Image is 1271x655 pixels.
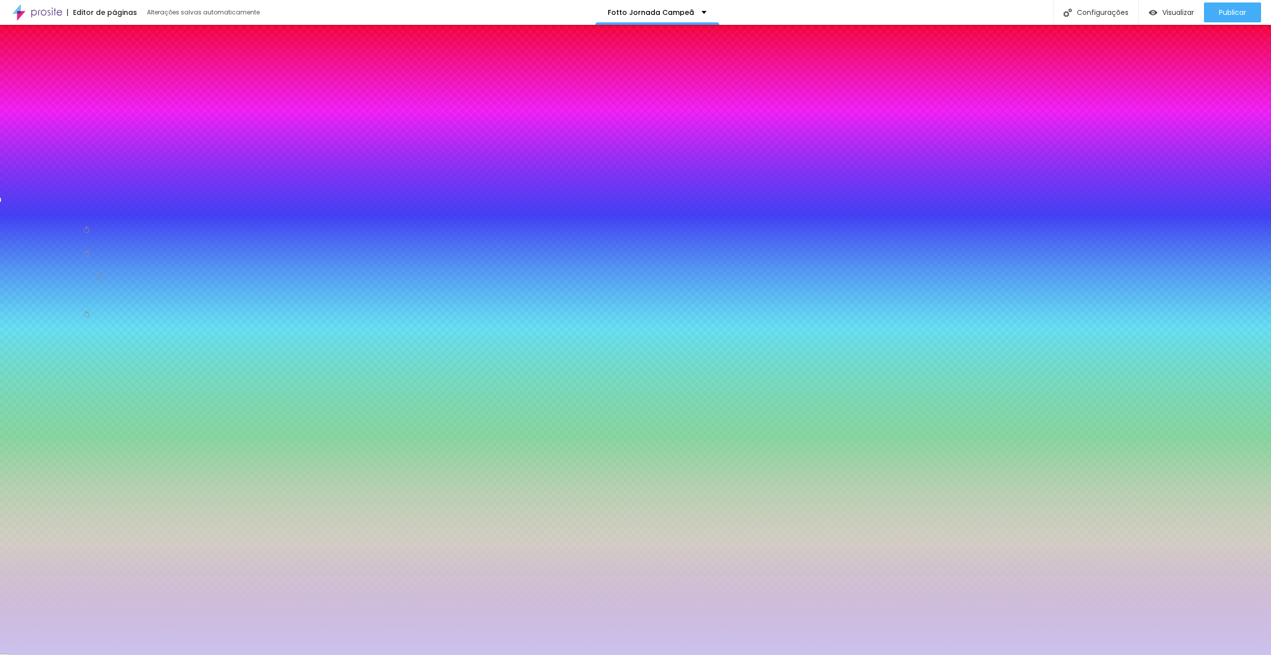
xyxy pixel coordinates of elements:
div: Editor de páginas [67,9,137,16]
button: Visualizar [1139,2,1204,22]
span: Publicar [1219,8,1246,16]
button: Publicar [1204,2,1261,22]
div: Alterações salvas automaticamente [147,9,261,15]
p: Fotto Jornada Campeã [608,9,694,16]
img: Icone [1063,8,1072,17]
span: Visualizar [1162,8,1194,16]
img: view-1.svg [1149,8,1157,17]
